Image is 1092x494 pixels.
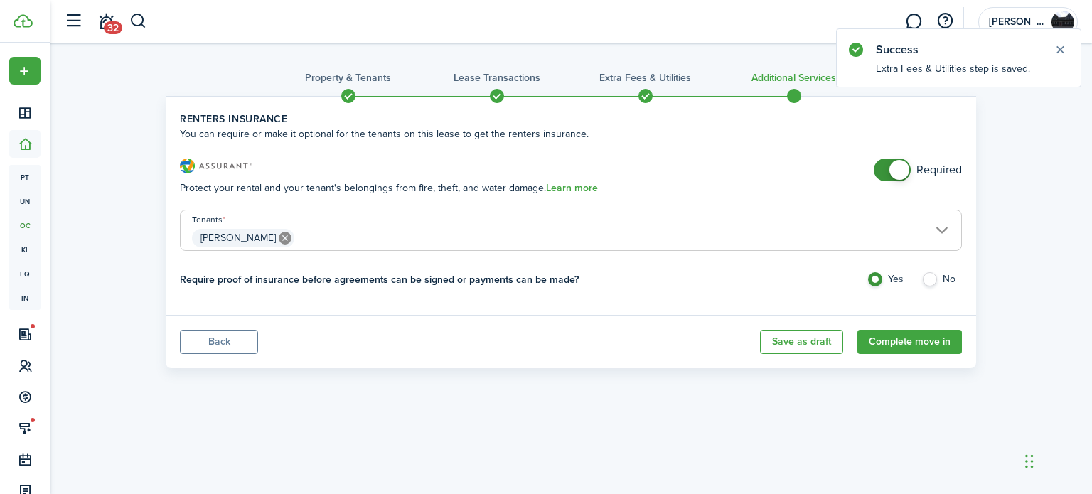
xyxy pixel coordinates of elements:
a: kl [9,237,41,262]
button: Close notify [1050,40,1070,60]
button: Back [180,330,258,354]
h3: Lease Transactions [454,70,540,85]
wizard-step-header-description: You can require or make it optional for the tenants on this lease to get the renters insurance. [180,127,962,141]
notify-title: Success [876,41,1039,58]
a: Notifications [92,4,119,40]
div: Drag [1025,440,1034,483]
button: Open sidebar [60,8,87,35]
a: pt [9,165,41,189]
button: Search [129,9,147,33]
h3: Property & Tenants [305,70,391,85]
a: un [9,189,41,213]
span: Wenzel Properties LLC [989,17,1046,27]
img: Wenzel Properties LLC [1051,11,1074,33]
button: Open menu [9,57,41,85]
img: TenantCloud [14,14,33,28]
a: in [9,286,41,310]
p: Protect your rental and your tenant's belongings from fire, theft, and water damage. [180,181,874,195]
label: No [921,272,962,294]
button: Save as draft [760,330,843,354]
h3: Extra fees & Utilities [599,70,691,85]
wizard-step-header-title: Renters Insurance [180,112,962,127]
a: oc [9,213,41,237]
a: Learn more [546,183,598,194]
h3: Additional Services [751,70,836,85]
a: eq [9,262,41,286]
iframe: Chat Widget [1021,426,1092,494]
h4: Require proof of insurance before agreements can be signed or payments can be made? [180,272,579,301]
button: Continue [857,330,962,354]
span: [PERSON_NAME] [200,230,276,245]
span: 32 [104,21,122,34]
button: Open resource center [933,9,957,33]
notify-body: Extra Fees & Utilities step is saved. [837,61,1081,87]
img: Renters Insurance [180,159,252,173]
label: Yes [867,272,907,294]
a: Messaging [900,4,927,40]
